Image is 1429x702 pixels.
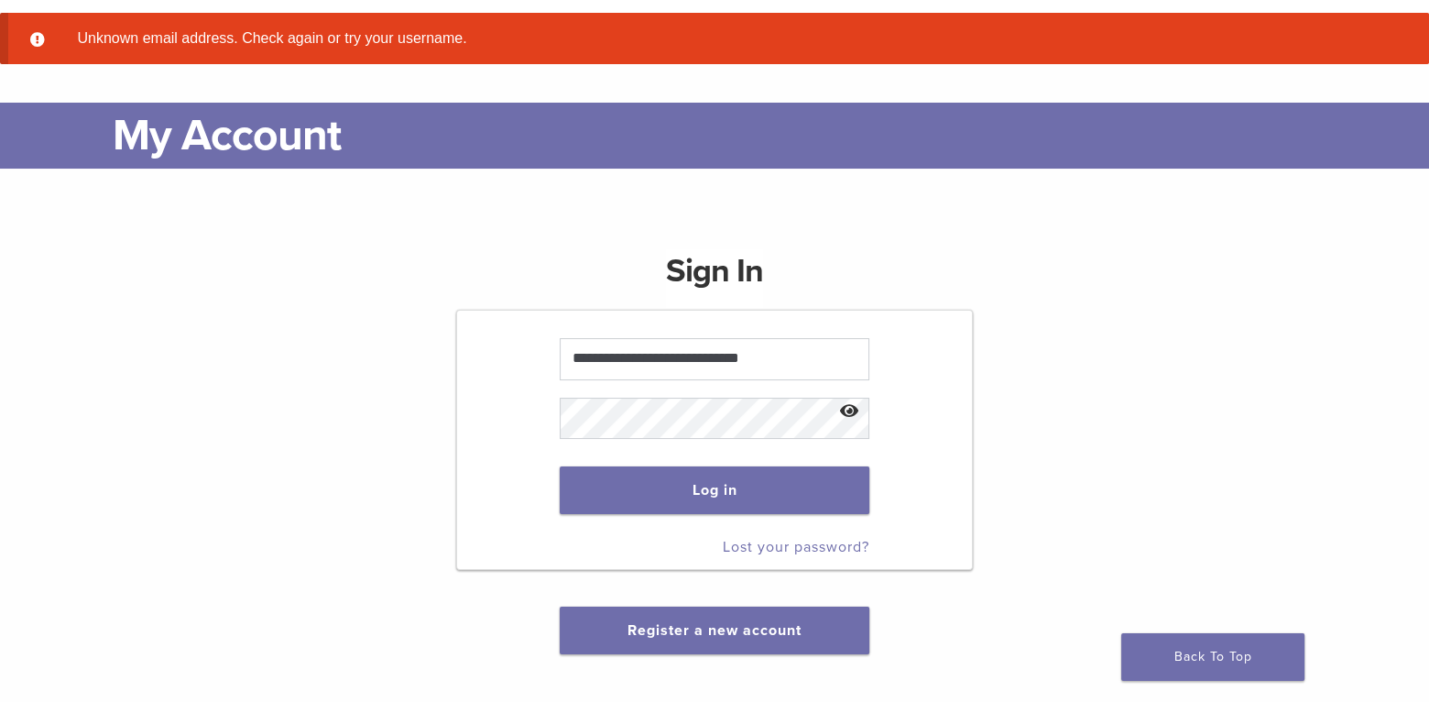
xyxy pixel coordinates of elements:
h1: Sign In [666,249,763,308]
a: Back To Top [1121,633,1304,681]
button: Show password [829,389,868,435]
button: Log in [560,466,868,514]
li: Unknown email address. Check again or try your username. [71,27,1390,49]
a: Lost your password? [723,538,869,556]
a: Register a new account [627,621,802,640]
button: Register a new account [560,607,869,654]
h1: My Account [113,103,1360,169]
